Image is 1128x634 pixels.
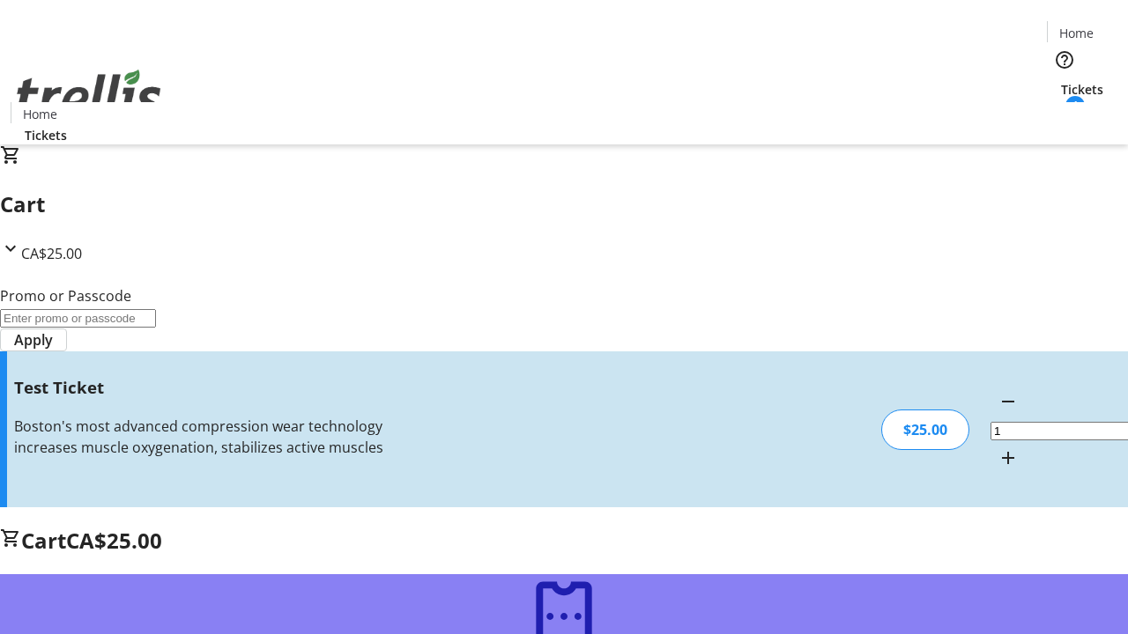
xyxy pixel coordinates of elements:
span: Tickets [1061,80,1103,99]
span: Home [23,105,57,123]
button: Increment by one [991,440,1026,475]
a: Tickets [11,126,81,144]
a: Home [1048,24,1104,42]
span: CA$25.00 [66,526,162,555]
button: Help [1047,42,1082,77]
span: Apply [14,329,53,350]
a: Tickets [1047,80,1117,99]
button: Decrement by one [991,384,1026,419]
a: Home [11,105,68,123]
button: Cart [1047,99,1082,134]
h3: Test Ticket [14,375,399,400]
span: Tickets [25,126,67,144]
span: Home [1059,24,1094,42]
div: $25.00 [881,409,969,450]
img: Orient E2E Organization xzK6rAxTjD's Logo [11,50,167,138]
span: CA$25.00 [21,244,82,263]
div: Boston's most advanced compression wear technology increases muscle oxygenation, stabilizes activ... [14,416,399,458]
